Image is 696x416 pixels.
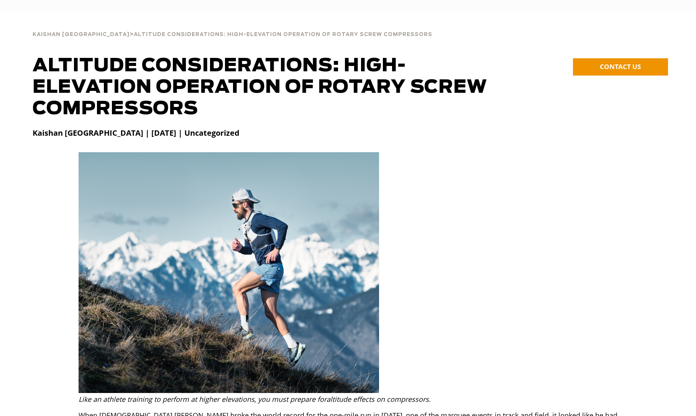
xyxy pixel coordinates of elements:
[33,32,130,37] span: Kaishan [GEOGRAPHIC_DATA]
[600,62,641,71] span: CONTACT US
[33,23,432,41] div: >
[33,31,130,38] a: Kaishan [GEOGRAPHIC_DATA]
[429,395,431,404] i: .
[79,395,327,404] i: Like an athlete training to perform at higher elevations, you must prepare for
[134,31,432,38] a: Altitude Considerations: High-Elevation Operation of Rotary Screw Compressors
[134,32,432,37] span: Altitude Considerations: High-Elevation Operation of Rotary Screw Compressors
[573,58,668,76] a: CONTACT US
[327,395,429,404] i: altitude effects on compressors
[33,55,504,120] h1: Altitude Considerations: High-Elevation Operation of Rotary Screw Compressors
[33,128,240,138] strong: Kaishan [GEOGRAPHIC_DATA] | [DATE] | Uncategorized
[79,152,379,393] img: Altitude effects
